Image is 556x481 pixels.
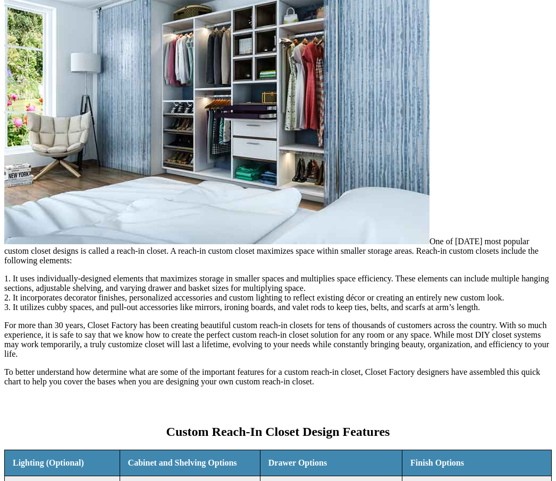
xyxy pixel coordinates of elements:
th: Lighting (Optional) [5,450,120,476]
p: 1. It uses individually-designed elements that maximizes storage in smaller spaces and multiplies... [4,274,552,312]
p: To better understand how determine what are some of the important features for a custom reach-in ... [4,367,552,386]
p: For more than 30 years, Closet Factory has been creating beautiful custom reach-in closets for te... [4,321,552,359]
h2: Custom Reach-In Closet Design Features [4,425,552,439]
th: Finish Options [402,450,552,476]
th: Drawer Options [260,450,402,476]
th: Cabinet and Shelving Options [120,450,260,476]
